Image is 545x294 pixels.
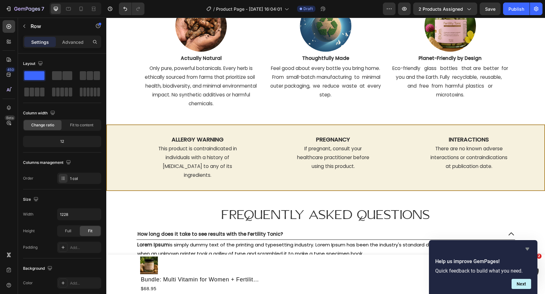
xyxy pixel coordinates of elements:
span: Fit [88,228,92,234]
div: Beta [5,115,15,120]
span: is simply dummy text of the printing and typesetting industry. Lorem Ipsum has been the industry'... [31,224,398,239]
span: 2 [536,254,542,259]
span: Save [485,6,495,12]
h2: ALLERGY WARNING [26,118,156,126]
p: using this product. [162,144,291,153]
p: If pregnant, consult your [162,127,291,135]
div: Layout [23,60,44,68]
p: Eco-friendly glass bottles that are better for you and the Earth. Fully recyclable, reusable, and... [285,46,403,73]
p: Row [31,22,84,30]
h2: INTERACTIONS [297,118,428,126]
div: Help us improve GemPages! [435,245,531,289]
span: Product Page - [DATE] 16:04:01 [216,6,282,12]
div: Columns management [23,159,72,167]
div: Color [23,280,33,286]
div: Column width [23,109,56,118]
p: 7 [41,5,44,13]
span: Draft [303,6,313,12]
div: Add... [70,280,100,286]
div: Order [23,176,33,181]
button: Hide survey [524,245,531,253]
div: Add... [70,245,100,251]
button: 2 products assigned [413,3,477,15]
h2: Frequently Asked Questions [35,188,404,206]
div: Width [23,211,33,217]
p: This product is contraindicated in [26,127,156,135]
div: Undo/Redo [119,3,144,15]
button: Save [480,3,501,15]
iframe: Design area [106,18,545,294]
div: Publish [508,6,524,12]
span: / [213,6,215,12]
p: interactions or contraindications [298,135,427,144]
span: Change ratio [31,122,54,128]
h2: Help us improve GemPages! [435,258,531,265]
div: 12 [24,137,100,146]
span: Full [65,228,71,234]
div: 450 [6,67,15,72]
p: [MEDICAL_DATA] to any of its [26,144,156,153]
p: ingredients. [26,153,156,162]
p: healthcare practitioner before [162,135,291,144]
p: There are no known adverse [298,127,427,135]
p: Advanced [62,39,84,45]
p: at publication date. [298,144,427,153]
strong: Thoughtfully Made [196,37,243,44]
button: Next question [512,279,531,289]
span: How long does it take to see results with the Fertility Tonic? [31,213,177,220]
div: Size [23,195,40,204]
p: individuals with a history of [26,135,156,144]
button: Publish [503,3,530,15]
strong: Actually Natural [74,37,115,44]
span: Fit to content [70,122,93,128]
p: Only pure, powerful botanicals. Every herb is ethically sourced from farms that prioritize soil h... [36,46,154,90]
div: Height [23,228,35,234]
p: Quick feedback to build what you need. [435,268,531,274]
p: microtoxins. [285,73,403,82]
span: 2 products assigned [419,6,463,12]
input: Auto [57,209,101,220]
div: Padding [23,245,38,250]
h2: PREGNANCY [161,118,292,126]
button: 7 [3,3,47,15]
strong: Planet-Friendly by Design [312,37,375,44]
p: Settings [31,39,49,45]
div: 1 col [70,176,100,182]
strong: Lorem Ipsum [31,224,63,230]
p: Feel good about every bottle you bring home. From small-batch manufacturing to minimal outer pack... [160,46,278,82]
div: Background [23,264,54,273]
